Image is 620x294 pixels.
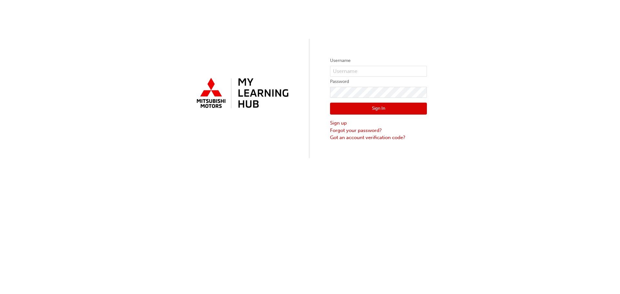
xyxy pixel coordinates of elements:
img: mmal [193,75,290,112]
a: Sign up [330,119,427,127]
a: Forgot your password? [330,127,427,134]
input: Username [330,66,427,77]
button: Sign In [330,103,427,115]
label: Username [330,57,427,65]
label: Password [330,78,427,86]
a: Got an account verification code? [330,134,427,141]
